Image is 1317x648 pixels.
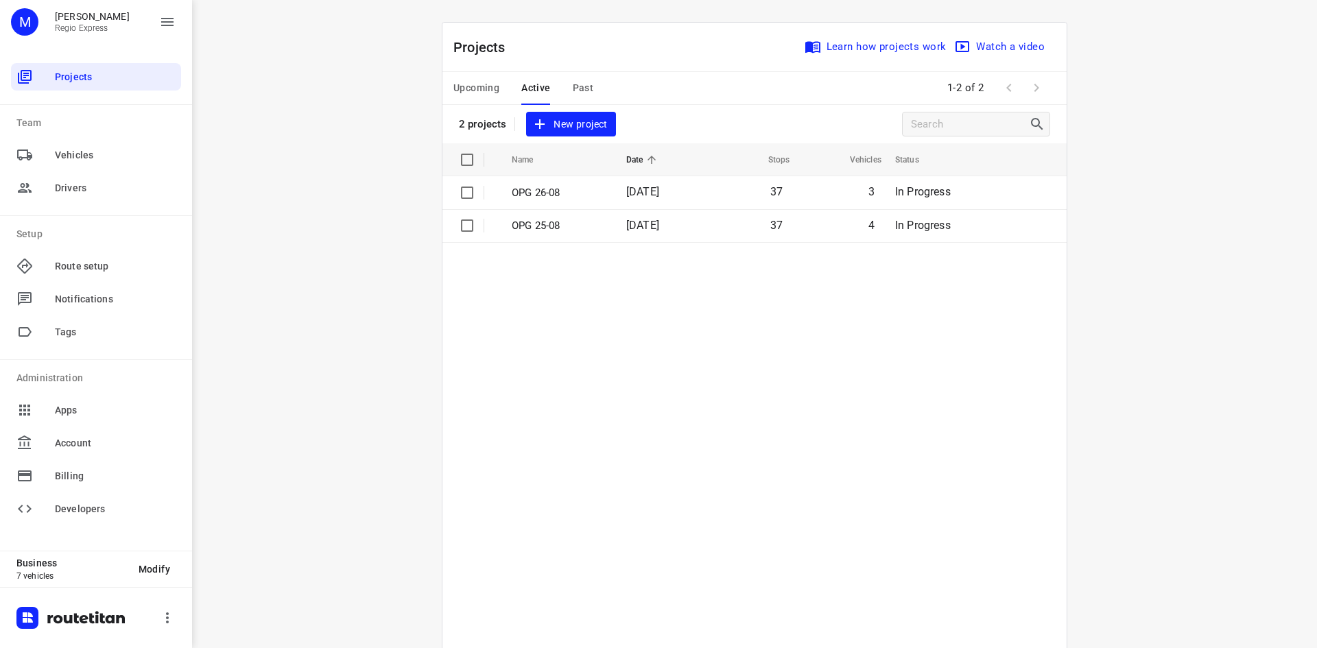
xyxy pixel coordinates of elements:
span: Previous Page [995,74,1023,101]
span: [DATE] [626,219,659,232]
span: Drivers [55,181,176,195]
div: Route setup [11,252,181,280]
span: Active [521,80,550,97]
span: Tags [55,325,176,339]
button: Modify [128,557,181,581]
div: M [11,8,38,36]
p: Max Bisseling [55,11,130,22]
div: Account [11,429,181,457]
div: Billing [11,462,181,490]
span: Status [895,152,937,168]
p: Setup [16,227,181,241]
p: Team [16,116,181,130]
div: Tags [11,318,181,346]
div: Vehicles [11,141,181,169]
span: Apps [55,403,176,418]
span: 1-2 of 2 [942,73,990,103]
p: 2 projects [459,118,506,130]
span: Name [512,152,551,168]
span: Billing [55,469,176,483]
span: 37 [770,219,783,232]
p: OPG 25-08 [512,218,606,234]
p: Business [16,557,128,568]
span: Notifications [55,292,176,307]
div: Developers [11,495,181,523]
span: Next Page [1023,74,1050,101]
p: OPG 26-08 [512,185,606,201]
span: 37 [770,185,783,198]
span: 4 [868,219,875,232]
p: 7 vehicles [16,571,128,581]
span: Vehicles [832,152,881,168]
span: Past [573,80,594,97]
p: Regio Express [55,23,130,33]
p: Administration [16,371,181,385]
input: Search projects [911,114,1029,135]
span: Route setup [55,259,176,274]
span: Developers [55,502,176,516]
span: Modify [139,564,170,575]
div: Search [1029,116,1049,132]
span: 3 [868,185,875,198]
div: Notifications [11,285,181,313]
div: Drivers [11,174,181,202]
span: Vehicles [55,148,176,163]
span: Projects [55,70,176,84]
div: Projects [11,63,181,91]
span: Upcoming [453,80,499,97]
span: In Progress [895,219,951,232]
button: New project [526,112,615,137]
span: Account [55,436,176,451]
div: Apps [11,396,181,424]
span: New project [534,116,607,133]
span: Date [626,152,661,168]
span: [DATE] [626,185,659,198]
span: Stops [750,152,790,168]
span: In Progress [895,185,951,198]
p: Projects [453,37,517,58]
